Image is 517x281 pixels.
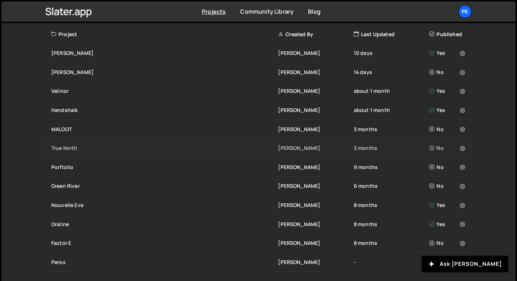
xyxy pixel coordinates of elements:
[45,63,472,82] a: [PERSON_NAME] [PERSON_NAME] 14 days No
[429,221,467,228] div: Yes
[51,144,278,152] div: True North
[51,49,278,57] div: [PERSON_NAME]
[45,139,472,158] a: True North [PERSON_NAME] 3 months No
[45,253,472,272] a: Perso [PERSON_NAME] - No
[45,44,472,63] a: [PERSON_NAME] [PERSON_NAME] 10 days Yes
[278,221,353,228] div: [PERSON_NAME]
[45,120,472,139] a: MALOOT [PERSON_NAME] 3 months No
[429,202,467,209] div: Yes
[240,8,294,16] a: Community Library
[51,202,278,209] div: Nouvelle Eve
[354,182,429,190] div: 6 months
[51,107,278,114] div: Handshaik
[429,144,467,152] div: No
[429,49,467,57] div: Yes
[429,31,467,38] div: Published
[45,215,472,234] a: Oraline [PERSON_NAME] 8 months Yes
[45,234,472,253] a: Factor E [PERSON_NAME] 8 months No
[45,101,472,120] a: Handshaik [PERSON_NAME] about 1 month Yes
[354,126,429,133] div: 3 months
[45,82,472,101] a: Valinor [PERSON_NAME] about 1 month Yes
[278,202,353,209] div: [PERSON_NAME]
[278,182,353,190] div: [PERSON_NAME]
[278,49,353,57] div: [PERSON_NAME]
[51,69,278,76] div: [PERSON_NAME]
[354,221,429,228] div: 8 months
[51,239,278,247] div: Factor E
[354,107,429,114] div: about 1 month
[429,164,467,171] div: No
[354,202,429,209] div: 8 months
[278,239,353,247] div: [PERSON_NAME]
[429,182,467,190] div: No
[354,259,429,266] div: -
[429,87,467,95] div: Yes
[429,126,467,133] div: No
[51,182,278,190] div: Green River
[45,158,472,177] a: Porftolio [PERSON_NAME] 9 months No
[278,69,353,76] div: [PERSON_NAME]
[51,164,278,171] div: Porftolio
[459,5,472,18] a: Pe
[278,31,353,38] div: Created By
[429,69,467,76] div: No
[354,144,429,152] div: 3 months
[278,126,353,133] div: [PERSON_NAME]
[51,87,278,95] div: Valinor
[45,196,472,215] a: Nouvelle Eve [PERSON_NAME] 8 months Yes
[278,144,353,152] div: [PERSON_NAME]
[278,164,353,171] div: [PERSON_NAME]
[308,8,321,16] a: Blog
[354,164,429,171] div: 9 months
[278,259,353,266] div: [PERSON_NAME]
[45,177,472,196] a: Green River [PERSON_NAME] 6 months No
[354,87,429,95] div: about 1 month
[354,239,429,247] div: 8 months
[51,259,278,266] div: Perso
[354,49,429,57] div: 10 days
[429,239,467,247] div: No
[51,126,278,133] div: MALOOT
[51,31,278,38] div: Project
[422,256,508,272] button: Ask [PERSON_NAME]
[278,107,353,114] div: [PERSON_NAME]
[429,107,467,114] div: Yes
[354,31,429,38] div: Last Updated
[51,221,278,228] div: Oraline
[354,69,429,76] div: 14 days
[202,8,226,16] a: Projects
[278,87,353,95] div: [PERSON_NAME]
